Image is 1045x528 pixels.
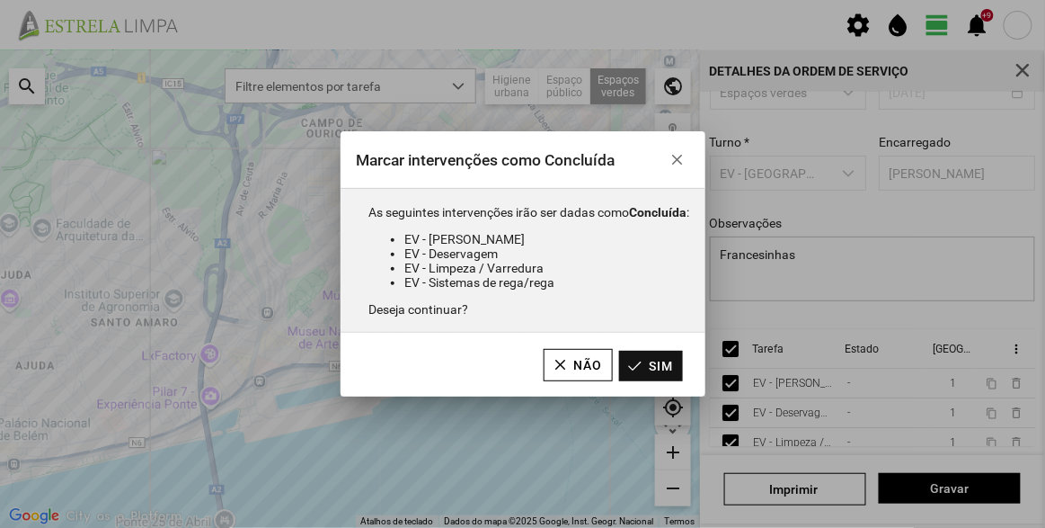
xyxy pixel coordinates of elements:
[368,205,689,317] span: As seguintes intervenções irão ser dadas como : Deseja continuar?
[629,205,686,219] b: Concluída
[404,232,689,246] li: EV - [PERSON_NAME]
[404,275,689,290] li: EV - Sistemas de rega/rega
[404,261,689,275] li: EV - Limpeza / Varredura
[356,151,615,169] span: Marcar intervenções como Concluída
[650,359,674,373] span: Sim
[544,349,613,381] button: Não
[574,358,603,372] span: Não
[404,246,689,261] li: EV - Deservagem
[619,351,683,381] button: Sim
